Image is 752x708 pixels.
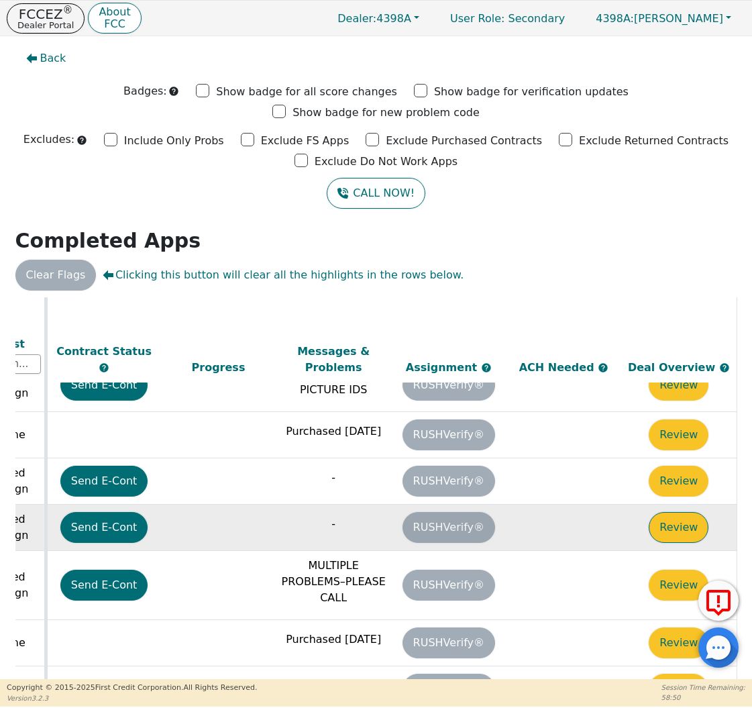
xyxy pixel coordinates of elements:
span: Back [40,50,66,66]
button: Dealer:4398A [323,8,433,29]
button: CALL NOW! [327,178,425,209]
p: - [279,516,388,532]
button: Send E-Cont [60,466,148,497]
p: Purchased [DATE] [279,678,388,694]
p: About [99,7,130,17]
p: Include Only Probs [124,133,224,149]
p: Excludes: [23,132,74,148]
span: Clicking this button will clear all the highlights in the rows below. [103,267,464,283]
div: Progress [164,359,273,375]
span: Deal Overview [628,360,730,373]
button: Send E-Cont [60,370,148,401]
button: Review [649,570,708,601]
p: Show badge for all score changes [216,84,397,100]
p: FCC [99,19,130,30]
p: Exclude FS Apps [261,133,350,149]
span: Contract Status [56,344,152,357]
p: Purchased [DATE] [279,423,388,440]
button: Back [15,43,77,74]
button: Send E-Cont [60,512,148,543]
p: Version 3.2.3 [7,693,257,703]
p: FCCEZ [17,7,74,21]
p: Show badge for new problem code [292,105,480,121]
button: Report Error to FCC [698,580,739,621]
button: Send E-Cont [60,570,148,601]
p: 58:50 [661,693,745,703]
button: 4398A:[PERSON_NAME] [582,8,745,29]
p: Purchased [DATE] [279,631,388,648]
a: User Role: Secondary [437,5,578,32]
p: Dealer Portal [17,21,74,30]
span: ACH Needed [519,360,598,373]
span: 4398A [337,12,411,25]
p: Copyright © 2015- 2025 First Credit Corporation. [7,682,257,694]
button: Review [649,370,708,401]
p: Exclude Purchased Contracts [386,133,542,149]
p: MULTIPLE PROBLEMS–PLEASE CALL [279,558,388,606]
button: Review [649,627,708,658]
strong: Completed Apps [15,229,201,252]
button: AboutFCC [88,3,141,34]
p: Secondary [437,5,578,32]
p: Session Time Remaining: [661,682,745,693]
p: Badges: [123,83,167,99]
button: Review [649,466,708,497]
span: Dealer: [337,12,376,25]
p: Exclude Do Not Work Apps [315,154,458,170]
button: FCCEZ®Dealer Portal [7,3,85,34]
p: Show badge for verification updates [434,84,629,100]
span: All Rights Reserved. [183,683,257,692]
div: Messages & Problems [279,343,388,375]
span: Assignment [406,360,481,373]
p: Exclude Returned Contracts [579,133,729,149]
button: Review [649,419,708,450]
span: User Role : [450,12,504,25]
button: Review [649,512,708,543]
p: - [279,470,388,486]
button: Review [649,674,708,705]
sup: ® [63,4,73,16]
